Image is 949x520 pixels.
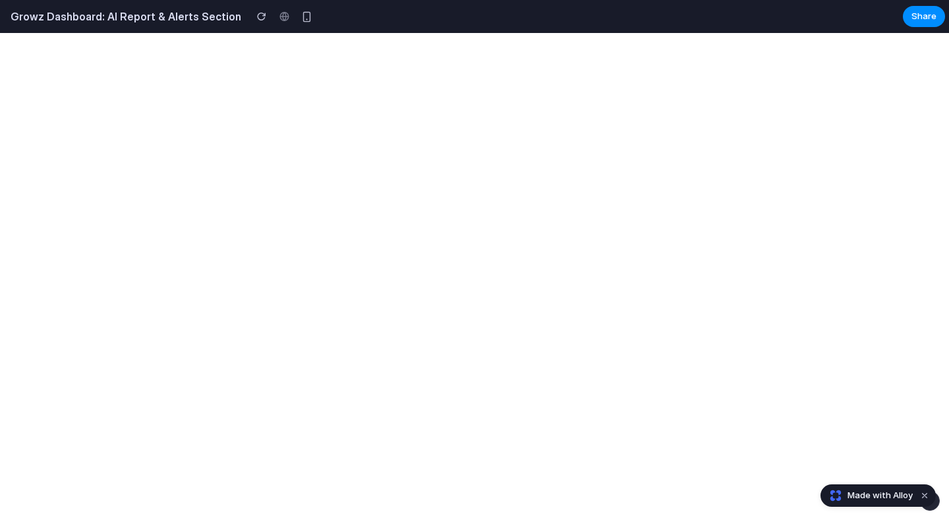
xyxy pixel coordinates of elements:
span: Made with Alloy [848,489,913,502]
span: Share [911,10,936,23]
h2: Growz Dashboard: AI Report & Alerts Section [5,9,241,24]
button: Dismiss watermark [917,488,933,504]
button: Share [903,6,945,27]
a: Made with Alloy [821,489,914,502]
